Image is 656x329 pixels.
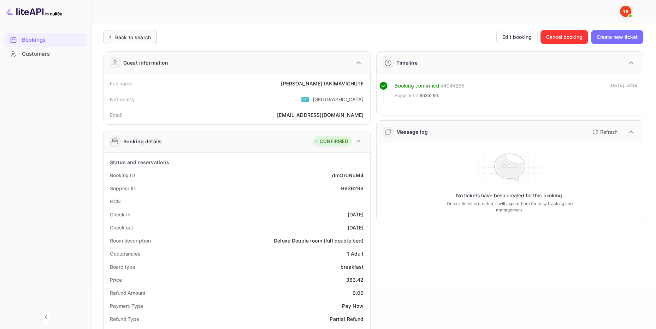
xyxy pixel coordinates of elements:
[609,82,637,102] div: [DATE] 19:19
[110,224,133,231] div: Check out
[395,92,419,99] span: Supplier ID:
[4,47,87,60] a: Customers
[110,172,135,179] div: Booking ID
[438,201,581,213] p: Once a ticket is created, it will appear here for easy tracking and management.
[441,82,465,90] div: # 4044255
[22,36,84,44] div: Bookings
[348,224,364,231] div: [DATE]
[395,82,439,90] div: Booking confirmed
[496,30,538,44] button: Edit booking
[123,138,162,145] div: Booking details
[600,128,617,136] p: Refresh
[540,30,588,44] button: Cancel booking
[110,96,135,103] div: Nationality
[591,30,643,44] button: Create new ticket
[110,211,130,218] div: Check-in
[123,59,169,66] div: Guest information
[4,33,87,46] a: Bookings
[330,315,364,323] div: Partial Refund
[110,289,146,297] div: Refund Amount
[110,198,121,205] div: HCN
[353,289,364,297] div: 0.00
[332,172,364,179] div: dmOr0NdM4
[110,185,136,192] div: Supplier ID
[346,276,364,283] div: 363.42
[110,237,150,244] div: Room description
[277,111,364,119] div: [EMAIL_ADDRESS][DOMAIN_NAME]
[588,126,620,138] button: Refresh
[110,315,139,323] div: Refund Type
[115,34,151,41] div: Back to search
[341,263,364,270] div: breakfast
[396,128,428,136] div: Message log
[342,302,364,310] div: Pay Now
[40,311,52,323] button: Collapse navigation
[341,185,364,192] div: 9636296
[4,47,87,61] div: Customers
[396,59,418,66] div: Timeline
[6,6,62,17] img: LiteAPI logo
[313,96,364,103] div: [GEOGRAPHIC_DATA]
[110,111,122,119] div: Email
[4,33,87,47] div: Bookings
[620,6,631,17] img: Yandex Support
[110,80,132,87] div: Full name
[110,302,143,310] div: Payment Type
[274,237,364,244] div: Deluxe Double room (full double bed)
[301,93,309,106] span: United States
[347,250,364,257] div: 1 Adult
[110,158,169,166] div: Status and reservations
[456,192,563,199] p: No tickets have been created for this booking.
[420,92,438,99] span: 9636296
[281,80,364,87] div: [PERSON_NAME] IAKIMAVICHUTE
[314,138,348,145] div: CONFIRMED
[348,211,364,218] div: [DATE]
[110,250,141,257] div: Occupancies
[110,276,122,283] div: Price
[110,263,135,270] div: Board type
[22,50,84,58] div: Customers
